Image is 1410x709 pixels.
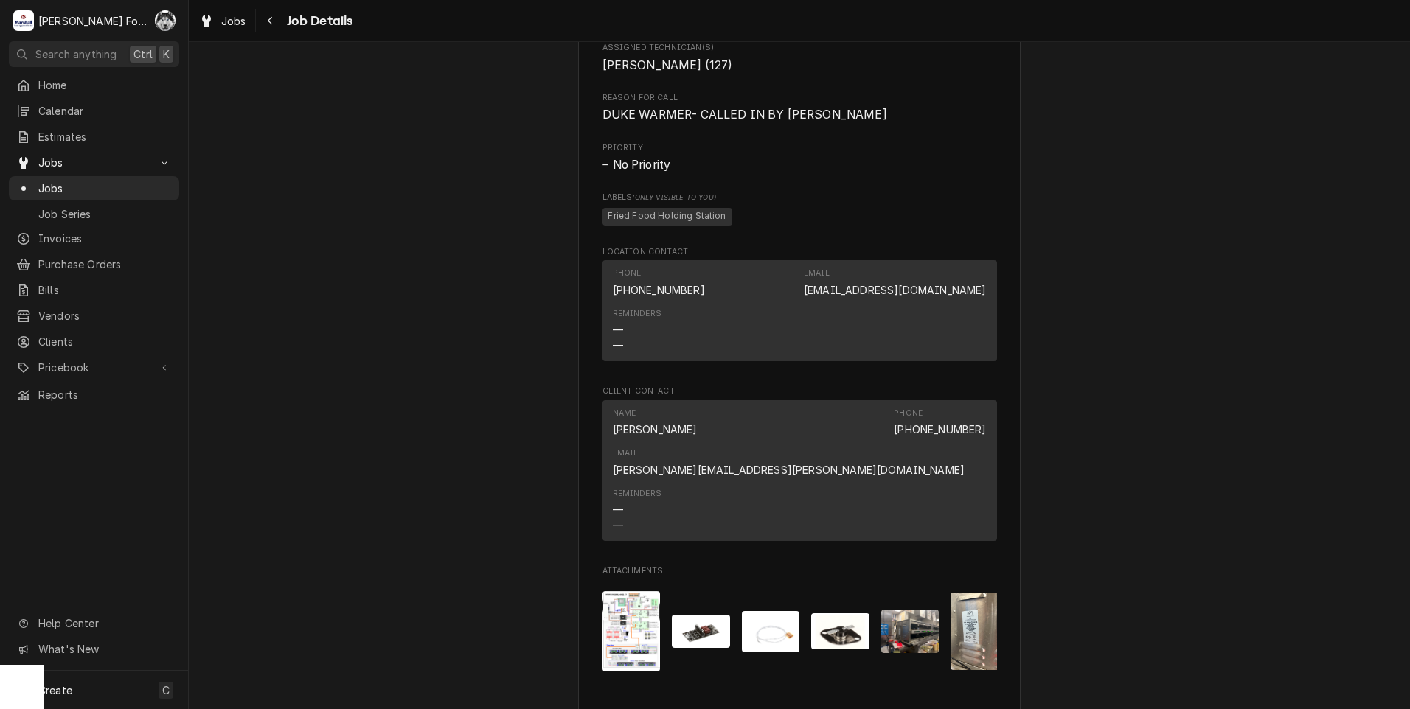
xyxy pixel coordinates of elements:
div: Reason For Call [602,92,997,124]
a: Go to What's New [9,637,179,661]
div: Reminders [613,488,661,533]
span: Jobs [221,13,246,29]
div: Phone [613,268,642,279]
div: [PERSON_NAME] [613,422,698,437]
a: Invoices [9,226,179,251]
span: (Only Visible to You) [632,193,715,201]
span: Job Details [282,11,353,31]
div: Client Contact [602,385,997,547]
img: P1Ocl31fTaO3KMGvBQZ3 [602,591,661,671]
a: [EMAIL_ADDRESS][DOMAIN_NAME] [804,284,986,296]
span: Purchase Orders [38,256,172,272]
div: Reminders [613,488,661,500]
div: — [613,517,623,533]
span: Clients [38,334,172,349]
img: boNqXn0qSvu7Yxv9Dr4X [672,615,730,648]
span: Bills [38,282,172,298]
span: K [163,46,170,62]
div: Email [804,268,986,297]
span: Client Contact [602,385,997,397]
a: Home [9,73,179,97]
span: Estimates [38,129,172,144]
div: Contact [602,400,997,541]
span: Job Series [38,206,172,222]
a: Clients [9,329,179,354]
button: Navigate back [259,9,282,32]
span: Help Center [38,615,170,631]
a: Estimates [9,125,179,149]
span: What's New [38,641,170,657]
span: [object Object] [602,206,997,228]
a: [PHONE_NUMBER] [894,423,986,436]
div: Reminders [613,308,661,320]
span: Location Contact [602,246,997,258]
div: Email [804,268,830,279]
div: Name [613,408,698,437]
div: Attachments [602,565,997,683]
a: Jobs [193,9,252,33]
div: Name [613,408,636,419]
a: Go to Help Center [9,611,179,635]
span: Priority [602,156,997,174]
div: C( [155,10,176,31]
img: PVE2uKNOTQacPruipDTH [951,593,1009,670]
img: lg8yHO5R9uHed66wpCWp [742,611,800,652]
a: Jobs [9,176,179,200]
span: DUKE WARMER- CALLED IN BY [PERSON_NAME] [602,108,887,122]
div: Phone [894,408,923,419]
div: — [613,322,623,338]
span: Fried Food Holding Station [602,208,732,226]
img: KcXytEZ6Tnm8hm1ihCED [811,613,869,650]
div: Phone [613,268,705,297]
div: Location Contact [602,246,997,368]
a: [PERSON_NAME][EMAIL_ADDRESS][PERSON_NAME][DOMAIN_NAME] [613,464,965,476]
div: Marshall Food Equipment Service's Avatar [13,10,34,31]
a: Go to Pricebook [9,355,179,380]
span: Vendors [38,308,172,324]
a: Reports [9,383,179,407]
span: Attachments [602,579,997,682]
div: Assigned Technician(s) [602,42,997,74]
span: Create [38,684,72,696]
div: Contact [602,260,997,361]
div: M [13,10,34,31]
span: C [162,682,170,698]
span: Assigned Technician(s) [602,57,997,74]
a: [PHONE_NUMBER] [613,284,705,296]
span: Reason For Call [602,106,997,124]
div: Email [613,447,639,459]
span: [PERSON_NAME] (127) [602,58,733,72]
div: No Priority [602,156,997,174]
div: [PERSON_NAME] Food Equipment Service [38,13,147,29]
div: — [613,338,623,353]
span: Jobs [38,155,150,170]
a: Calendar [9,99,179,123]
span: Search anything [35,46,117,62]
div: Priority [602,142,997,174]
span: Attachments [602,565,997,577]
span: Reports [38,387,172,402]
div: Phone [894,408,986,437]
a: Purchase Orders [9,252,179,276]
div: Reminders [613,308,661,353]
span: Priority [602,142,997,154]
a: Vendors [9,304,179,328]
div: [object Object] [602,192,997,228]
a: Go to Jobs [9,150,179,175]
span: Jobs [38,181,172,196]
div: — [613,502,623,517]
span: Ctrl [133,46,153,62]
button: Search anythingCtrlK [9,41,179,67]
div: Chris Murphy (103)'s Avatar [155,10,176,31]
span: Calendar [38,103,172,119]
div: Email [613,447,965,477]
span: Invoices [38,231,172,246]
img: N0xerVhSESS3kElR9Rr1 [881,610,940,653]
span: Home [38,77,172,93]
div: Client Contact List [602,400,997,548]
span: Reason For Call [602,92,997,104]
a: Bills [9,278,179,302]
a: Job Series [9,202,179,226]
span: Pricebook [38,360,150,375]
span: Assigned Technician(s) [602,42,997,54]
